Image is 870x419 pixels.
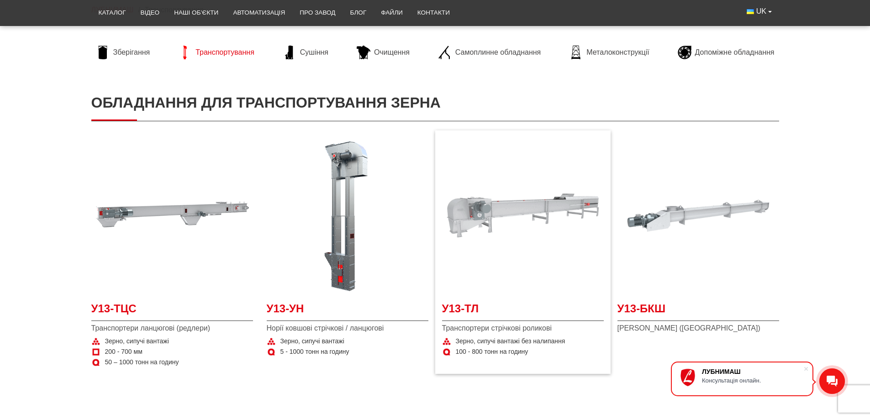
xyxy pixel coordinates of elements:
a: Наші об’єкти [167,3,226,23]
a: У13-БКШ [617,301,779,321]
a: Зберігання [91,46,155,59]
a: У13-УН [267,301,428,321]
h1: Обладнання для транспортування зерна [91,85,779,121]
a: Про завод [292,3,343,23]
img: Українська [747,9,754,14]
a: Контакти [410,3,457,23]
div: Консультація онлайн. [702,377,803,384]
a: Сушіння [278,46,333,59]
span: 5 - 1000 тонн на годину [280,347,349,357]
span: Зберігання [113,47,150,57]
span: Сушіння [300,47,328,57]
a: Металоконструкції [564,46,654,59]
a: Автоматизація [226,3,292,23]
span: Транспортери стрічкові роликові [442,323,604,333]
div: ЛУБНИМАШ [702,368,803,375]
span: Очищення [374,47,410,57]
a: Блог [343,3,374,23]
span: Зерно, сипучі вантажі [105,337,169,346]
a: У13-ТЛ [442,301,604,321]
span: 100 - 800 тонн на годину [456,347,528,357]
span: Норії ковшові стрічкові / ланцюгові [267,323,428,333]
a: Файли [374,3,410,23]
span: [PERSON_NAME] ([GEOGRAPHIC_DATA]) [617,323,779,333]
a: Очищення [352,46,414,59]
button: UK [739,3,779,20]
span: Самоплинне обладнання [455,47,541,57]
a: Каталог [91,3,133,23]
span: 50 – 1000 тонн на годину [105,358,179,367]
span: Металоконструкції [586,47,649,57]
span: Зерно, сипучі вантажі без налипання [456,337,565,346]
span: Транспортери ланцюгові (редлери) [91,323,253,333]
span: Транспортування [195,47,254,57]
span: Зерно, сипучі вантажі [280,337,344,346]
a: Допоміжне обладнання [673,46,779,59]
a: У13-ТЦС [91,301,253,321]
span: UK [756,6,766,16]
span: Допоміжне обладнання [695,47,775,57]
a: Транспортування [174,46,259,59]
a: Самоплинне обладнання [433,46,545,59]
span: 200 - 700 мм [105,347,142,357]
a: Відео [133,3,167,23]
